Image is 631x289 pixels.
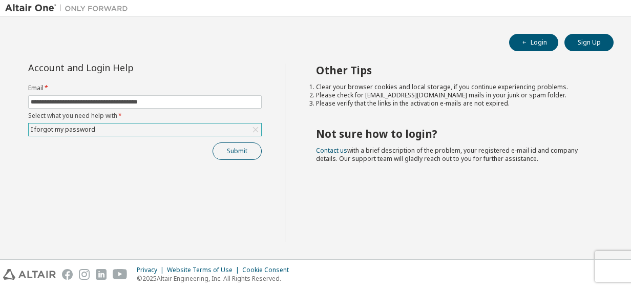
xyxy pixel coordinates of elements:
img: youtube.svg [113,269,128,280]
label: Select what you need help with [28,112,262,120]
div: Account and Login Help [28,64,215,72]
li: Please check for [EMAIL_ADDRESS][DOMAIN_NAME] mails in your junk or spam folder. [316,91,596,99]
div: Website Terms of Use [167,266,242,274]
button: Login [509,34,558,51]
h2: Other Tips [316,64,596,77]
img: linkedin.svg [96,269,107,280]
div: Cookie Consent [242,266,295,274]
button: Sign Up [564,34,614,51]
div: I forgot my password [29,123,261,136]
label: Email [28,84,262,92]
img: instagram.svg [79,269,90,280]
div: I forgot my password [29,124,97,135]
a: Contact us [316,146,347,155]
img: facebook.svg [62,269,73,280]
span: with a brief description of the problem, your registered e-mail id and company details. Our suppo... [316,146,578,163]
img: altair_logo.svg [3,269,56,280]
h2: Not sure how to login? [316,127,596,140]
li: Please verify that the links in the activation e-mails are not expired. [316,99,596,108]
button: Submit [213,142,262,160]
p: © 2025 Altair Engineering, Inc. All Rights Reserved. [137,274,295,283]
img: Altair One [5,3,133,13]
div: Privacy [137,266,167,274]
li: Clear your browser cookies and local storage, if you continue experiencing problems. [316,83,596,91]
